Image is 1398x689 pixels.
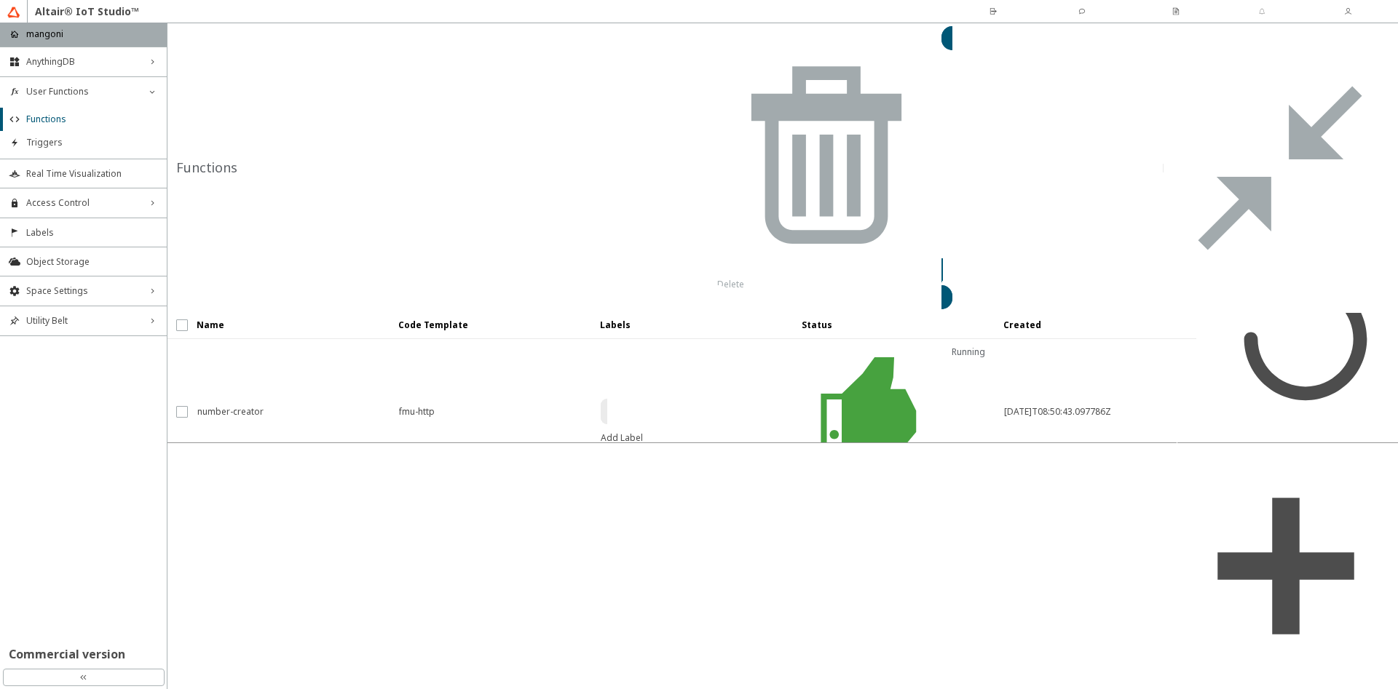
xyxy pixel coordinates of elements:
[26,86,141,97] span: User Functions
[26,56,141,68] span: AnythingDB
[26,197,141,209] span: Access Control
[952,339,985,485] unity-typography: Running
[26,113,158,125] span: Functions
[26,227,158,239] span: Labels
[26,285,141,297] span: Space Settings
[26,28,63,41] p: mangoni
[26,137,158,148] span: Triggers
[26,168,158,180] span: Real Time Visualization
[26,256,158,268] span: Object Storage
[26,315,141,327] span: Utility Belt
